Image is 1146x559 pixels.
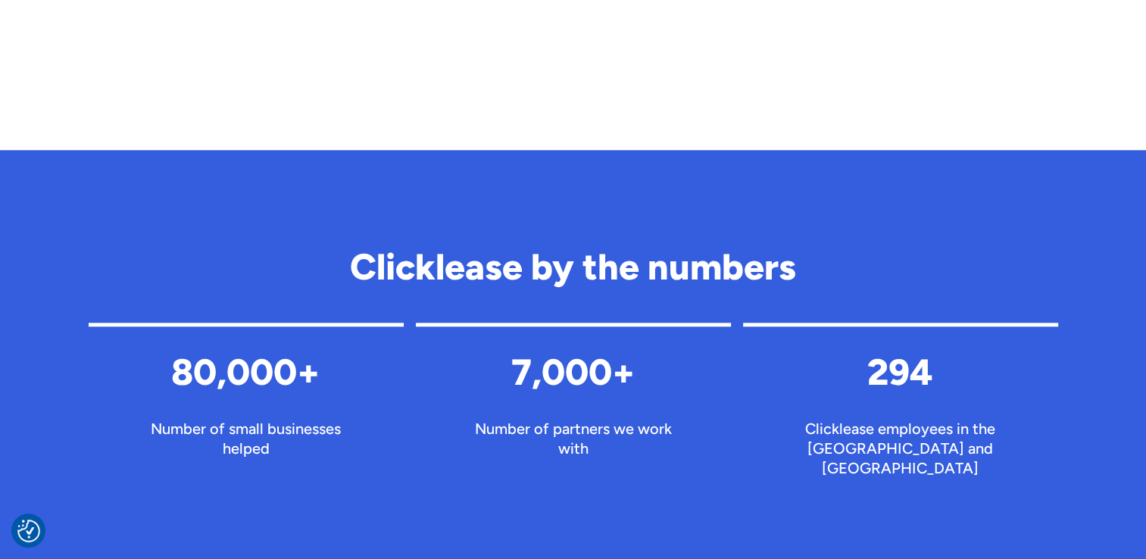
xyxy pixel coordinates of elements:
p: Clicklease employees in the [GEOGRAPHIC_DATA] and [GEOGRAPHIC_DATA] [785,419,1016,478]
h3: 80,000+ [131,351,361,395]
p: Number of partners we work with [458,419,689,458]
img: Revisit consent button [17,520,40,542]
h2: Clicklease by the numbers [89,247,1058,287]
h3: 294 [785,351,1016,395]
strong: 7,000+ [511,350,635,394]
button: Consent Preferences [17,520,40,542]
p: Number of small businesses helped [131,419,361,458]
